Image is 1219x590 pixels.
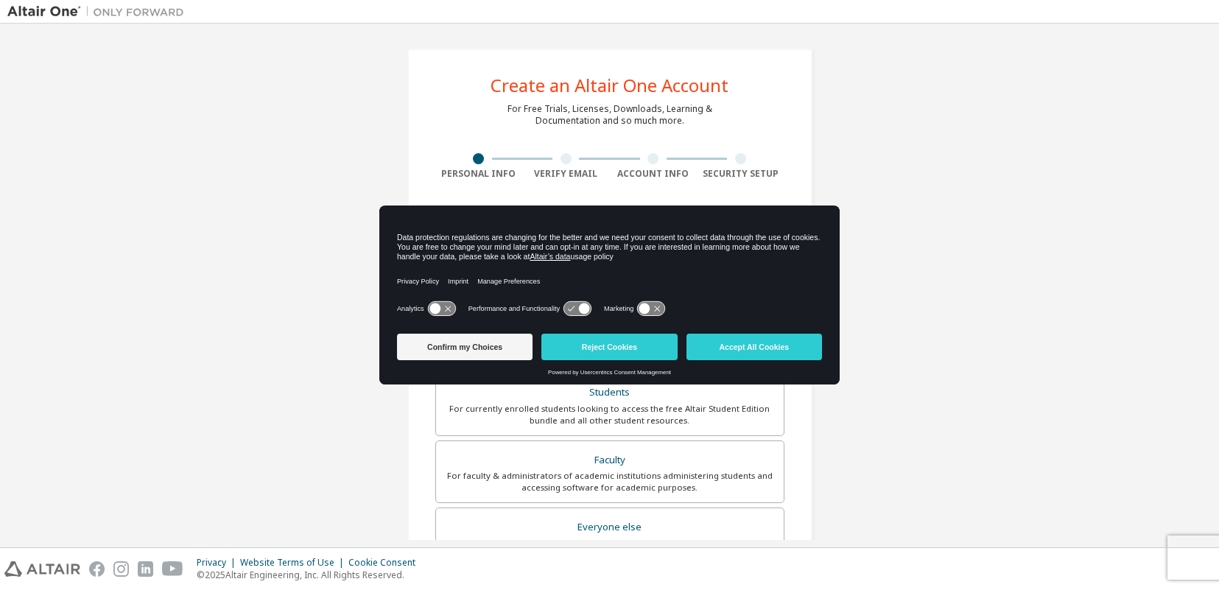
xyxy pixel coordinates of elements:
[491,77,728,94] div: Create an Altair One Account
[445,517,775,538] div: Everyone else
[610,168,698,180] div: Account Info
[197,557,240,569] div: Privacy
[7,4,192,19] img: Altair One
[113,561,129,577] img: instagram.svg
[507,103,712,127] div: For Free Trials, Licenses, Downloads, Learning & Documentation and so much more.
[445,538,775,561] div: For individuals, businesses and everyone else looking to try Altair software and explore our prod...
[445,470,775,494] div: For faculty & administrators of academic institutions administering students and accessing softwa...
[138,561,153,577] img: linkedin.svg
[197,569,424,581] p: © 2025 Altair Engineering, Inc. All Rights Reserved.
[89,561,105,577] img: facebook.svg
[240,557,348,569] div: Website Terms of Use
[435,168,523,180] div: Personal Info
[162,561,183,577] img: youtube.svg
[445,450,775,471] div: Faculty
[4,561,80,577] img: altair_logo.svg
[445,382,775,403] div: Students
[522,168,610,180] div: Verify Email
[697,168,784,180] div: Security Setup
[445,403,775,426] div: For currently enrolled students looking to access the free Altair Student Edition bundle and all ...
[348,557,424,569] div: Cookie Consent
